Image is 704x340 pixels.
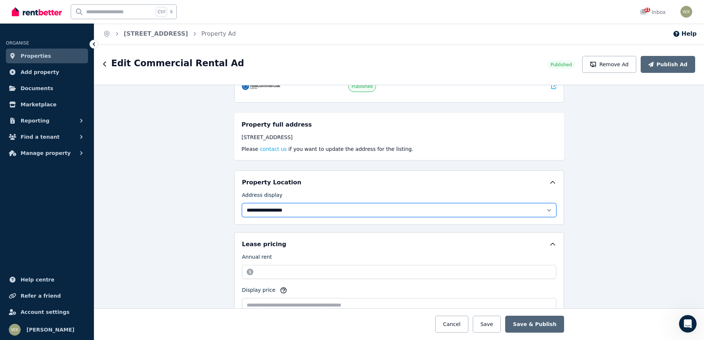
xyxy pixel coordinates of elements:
h1: The RentBetter Team [36,7,97,13]
div: That's all. [105,212,141,229]
button: Save [472,316,500,333]
div: Let me know if you need help with anything else [6,183,121,206]
h5: Property full address [242,120,312,129]
textarea: Message… [6,226,141,238]
span: Published [352,84,373,89]
div: I clicked on the button [72,70,141,86]
div: I clicked on the button [78,74,135,81]
span: Refer a friend [21,291,61,300]
span: Documents [21,84,53,93]
button: contact us [260,145,287,153]
a: Help centre [6,272,88,287]
button: Reporting [6,113,88,128]
div: That's all. [110,217,135,224]
span: Marketplace [21,100,56,109]
button: Cancel [435,316,468,333]
nav: Breadcrumb [94,24,244,44]
button: Remove Ad [582,56,636,73]
div: WEI says… [6,70,141,86]
button: Start recording [47,241,53,247]
span: Published [550,62,572,68]
button: Publish Ad [641,56,695,73]
a: Property Ad [201,30,236,37]
div: Let me know if you need help with anything else [12,188,115,202]
h5: Property Location [242,178,301,187]
button: Save & Publish [505,316,564,333]
div: WEI says… [6,161,141,183]
button: Emoji picker [11,241,17,247]
a: Properties [6,49,88,63]
div: Close [129,3,142,16]
span: Ctrl [156,7,167,17]
div: WEI says… [6,103,141,125]
h5: Lease pricing [242,240,286,249]
h1: Edit Commercial Rental Ad [111,57,244,69]
div: cool [119,161,141,177]
span: Manage property [21,149,71,157]
a: Refer a friend [6,288,88,303]
div: now [125,107,135,115]
button: Help [673,29,697,38]
button: go back [5,3,19,17]
img: Profile image for The RentBetter Team [21,4,33,16]
a: Account settings [6,305,88,319]
span: Help centre [21,275,54,284]
div: Jeremy says… [6,183,141,212]
div: now [119,103,141,119]
div: no the status is Ad:In Review [55,86,141,102]
span: [PERSON_NAME] [27,325,74,334]
span: ORGANISE [6,40,29,46]
span: Reporting [21,116,49,125]
span: 21 [644,8,650,12]
div: WEI says… [6,86,141,103]
div: Inbox [640,8,666,16]
div: cool [125,166,135,173]
div: Excellent, you just published it and you'll get a confirmation email and sms once it's live [12,130,115,151]
button: Home [115,3,129,17]
img: WEI XIAO [9,324,21,336]
span: Add property [21,68,59,77]
button: Find a tenant [6,130,88,144]
a: Add property [6,65,88,79]
div: Jeremy says… [6,125,141,162]
label: Annual rent [242,253,272,263]
a: Marketplace [6,97,88,112]
img: RealCommercial.com.au [242,83,280,90]
img: WEI XIAO [680,6,692,18]
div: no the status is Ad:In Review [61,91,135,98]
button: Upload attachment [35,241,41,247]
p: Please if you want to update the address for the listing. [242,145,557,153]
iframe: Intercom live chat [679,315,697,333]
div: [STREET_ADDRESS] [242,134,557,141]
div: Excellent, you just published it and you'll get a confirmation email and sms once it's live [6,125,121,156]
button: Manage property [6,146,88,160]
span: Find a tenant [21,132,60,141]
a: Documents [6,81,88,96]
a: [STREET_ADDRESS] [124,30,188,37]
img: RentBetter [12,6,62,17]
button: Send a message… [126,238,138,250]
span: Account settings [21,308,70,316]
div: WEI says… [6,212,141,229]
label: Display price [242,286,275,297]
button: Gif picker [23,241,29,247]
span: Properties [21,52,51,60]
span: k [170,9,173,15]
label: Address display [242,191,282,202]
